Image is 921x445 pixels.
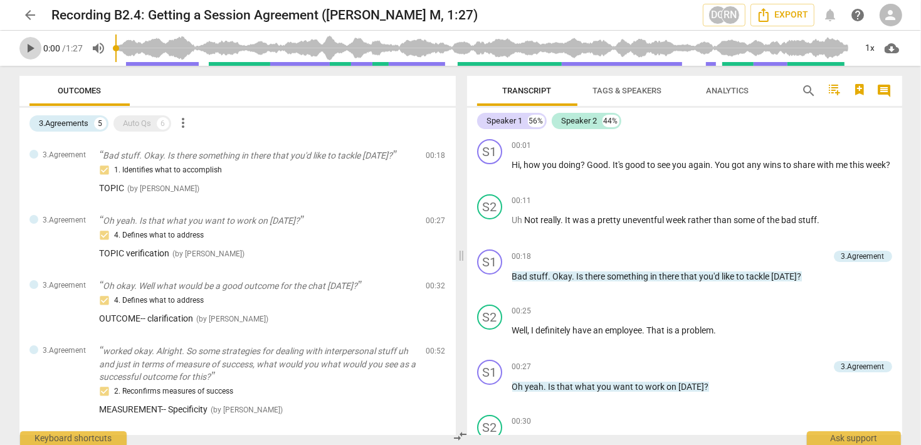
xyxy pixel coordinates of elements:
[453,429,468,444] span: compare_arrows
[591,215,598,225] span: a
[561,215,566,225] span: .
[52,8,478,23] h2: Recording B2.4: Getting a Session Agreement ([PERSON_NAME] M, 1:27)
[477,139,502,164] div: Change speaker
[887,160,891,170] span: ?
[88,37,110,60] button: Volume
[512,140,532,151] span: 00:01
[573,215,591,225] span: was
[772,271,797,281] span: [DATE]
[626,160,648,170] span: good
[559,160,581,170] span: doing
[512,251,532,262] span: 00:18
[643,325,647,335] span: .
[682,271,700,281] span: that
[636,382,646,392] span: to
[824,81,845,101] button: Add TOC
[572,271,577,281] span: .
[536,325,573,335] span: definitely
[576,382,597,392] span: what
[477,305,502,330] div: Change speaker
[666,215,688,225] span: week
[581,160,587,170] span: ?
[44,43,61,53] span: 0:00
[660,271,682,281] span: there
[603,115,619,127] div: 44%
[553,271,572,281] span: Okay
[721,6,740,24] div: RN
[173,249,245,258] span: ( by [PERSON_NAME] )
[594,325,606,335] span: an
[598,215,623,225] span: pretty
[92,41,107,56] span: volume_up
[176,115,191,130] span: more_vert
[512,215,525,225] span: Filler word
[648,160,658,170] span: to
[807,431,901,445] div: Ask support
[688,215,714,225] span: rather
[747,271,772,281] span: tackle
[794,160,818,170] span: share
[426,346,446,357] span: 00:52
[667,382,679,392] span: on
[43,150,87,160] span: 3.Agreement
[20,431,127,445] div: Keyboard shortcuts
[587,160,609,170] span: Good
[512,416,532,427] span: 00:30
[708,6,727,24] div: DG
[477,194,502,219] div: Change speaker
[818,215,820,225] span: .
[715,160,732,170] span: You
[524,160,543,170] span: how
[39,117,89,130] div: 3.Agreements
[100,149,416,162] p: Bad stuff. Okay. Is there something in there that you'd like to tackle [DATE]?
[23,41,38,56] span: play_arrow
[841,251,885,262] div: 3.Agreement
[512,160,520,170] span: Hi
[797,271,802,281] span: ?
[757,215,767,225] span: of
[426,281,446,291] span: 00:32
[525,382,544,392] span: yeah
[866,160,887,170] span: week
[124,117,152,130] div: Auto Qs
[885,41,900,56] span: cloud_download
[532,325,536,335] span: I
[679,382,705,392] span: [DATE]
[477,415,502,440] div: Change speaker
[157,117,169,130] div: 6
[503,86,552,95] span: Transcript
[732,160,747,170] span: got
[557,382,576,392] span: that
[802,83,817,98] span: search
[608,271,651,281] span: something
[528,325,532,335] span: ,
[528,115,545,127] div: 56%
[703,4,745,26] button: DGRN
[756,8,809,23] span: Export
[707,86,749,95] span: Analytics
[689,160,711,170] span: again
[818,160,836,170] span: with
[562,115,597,127] div: Speaker 2
[512,271,530,281] span: Bad
[647,325,667,335] span: That
[705,382,709,392] span: ?
[197,315,269,323] span: ( by [PERSON_NAME] )
[512,382,525,392] span: Oh
[94,117,107,130] div: 5
[541,215,561,225] span: really
[544,382,549,392] span: .
[614,382,636,392] span: want
[100,313,194,323] span: OUTCOME-- clarification
[623,215,666,225] span: uneventful
[858,38,882,58] div: 1x
[597,382,614,392] span: you
[851,8,866,23] span: help
[549,271,553,281] span: .
[577,271,586,281] span: Is
[767,215,782,225] span: the
[530,271,549,281] span: stuff
[100,248,170,258] span: TOPIC verification
[847,4,870,26] a: Help
[477,249,502,275] div: Change speaker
